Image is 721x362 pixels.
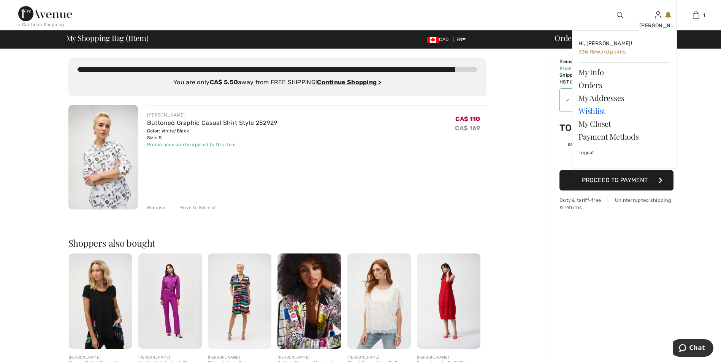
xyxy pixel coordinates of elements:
[78,78,477,87] div: You are only away from FREE SHIPPING!
[578,79,670,91] a: Orders
[559,79,601,85] td: HST (13%)
[347,253,411,349] img: Floral Scoop Neck Pullover Style 252069
[559,72,601,79] td: Shipping
[655,11,661,19] a: Sign In
[639,22,677,30] div: [PERSON_NAME]
[578,143,670,162] a: Logout
[347,355,411,360] div: [PERSON_NAME]
[417,253,480,349] img: Knee-Length Shift Dress Style 241204
[673,339,713,358] iframe: Opens a widget where you can chat to one of our agents
[18,21,64,28] div: < Continue Shopping
[173,204,216,211] div: Move to Wishlist
[559,150,673,167] iframe: PayPal-paypal
[617,11,623,20] img: search the website
[208,355,271,360] div: [PERSON_NAME]
[578,66,670,79] a: My Info
[68,105,138,209] img: Buttoned Graphic Casual Shirt Style 252929
[582,176,648,184] span: Proceed to Payment
[138,355,202,360] div: [PERSON_NAME]
[427,37,452,42] span: CAD
[147,127,277,141] div: Color: White/Black Size: S
[138,253,202,349] img: Knotted High-Neck Blouse Style 243022
[677,11,715,20] a: 1
[68,238,486,247] h2: Shoppers also bought
[18,6,72,21] img: 1ère Avenue
[455,115,480,123] span: CA$ 110
[703,12,705,19] span: 1
[559,197,673,211] div: Duty & tariff-free | Uninterrupted shipping & returns
[559,115,601,141] td: Total
[147,204,166,211] div: Remove
[69,253,132,349] img: Casual Color-Blocked Pullover Style 252054
[417,355,480,360] div: [PERSON_NAME]
[210,79,238,86] strong: CA$ 5.50
[69,355,132,360] div: [PERSON_NAME]
[578,117,670,130] a: My Closet
[559,58,601,65] td: Items ( )
[208,253,271,349] img: Striped Wrap Dress Style 252171X
[559,170,673,190] button: Proceed to Payment
[456,37,466,42] span: EN
[578,49,626,55] span: 335 Reward points
[455,124,480,132] s: CA$ 169
[559,141,673,150] div: or 4 payments ofCA$ 30.64withSezzle Click to learn more about Sezzle
[147,119,277,126] a: Buttoned Graphic Casual Shirt Style 252929
[578,130,670,143] a: Payment Methods
[66,34,149,42] span: My Shopping Bag ( Item)
[693,11,699,20] img: My Bag
[578,40,632,47] span: Hi, [PERSON_NAME]!
[427,37,439,43] img: Canadian Dollar
[578,104,670,117] a: Wishlist
[147,112,277,118] div: [PERSON_NAME]
[578,91,670,104] a: My Addresses
[655,11,661,20] img: My Info
[559,65,601,72] td: Promo code
[545,34,716,42] div: Order Summary
[317,79,381,86] a: Continue Shopping >
[147,141,277,148] div: Promo code can be applied to this item
[560,97,570,104] div: ✔
[128,32,131,42] span: 1
[578,37,670,59] a: Hi, [PERSON_NAME]! 335 Reward points
[277,253,341,349] img: Button Closure Abstract Jacket Style 252088
[277,355,341,360] div: [PERSON_NAME]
